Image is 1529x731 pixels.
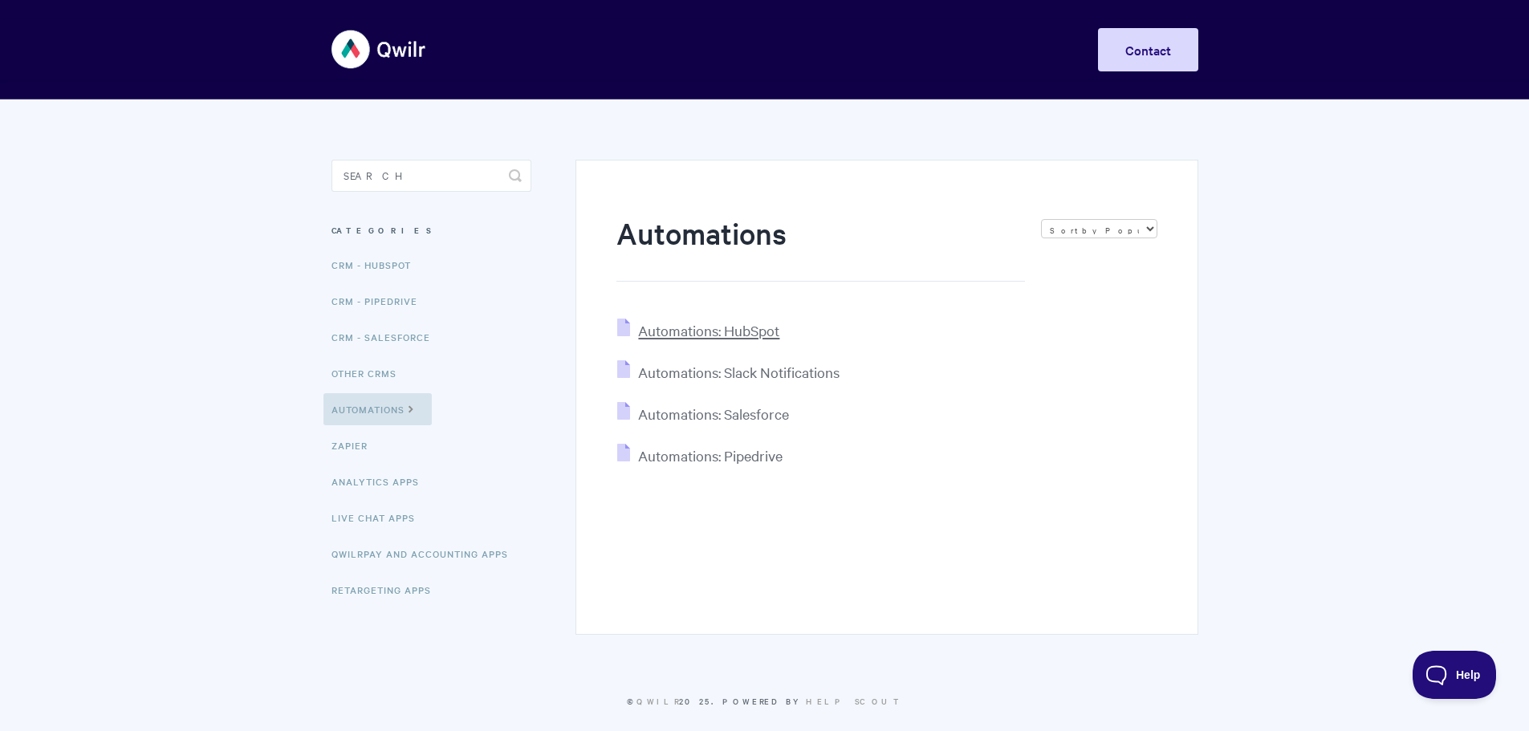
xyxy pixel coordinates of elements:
a: Automations [323,393,432,425]
span: Automations: Slack Notifications [638,363,840,381]
a: Automations: Slack Notifications [617,363,840,381]
span: Automations: Pipedrive [638,446,783,465]
input: Search [331,160,531,192]
a: Live Chat Apps [331,502,427,534]
span: Automations: Salesforce [638,404,789,423]
a: Automations: Pipedrive [617,446,783,465]
p: © 2025. [331,694,1198,709]
a: Qwilr [636,695,679,707]
a: Contact [1098,28,1198,71]
span: Powered by [722,695,903,707]
a: Other CRMs [331,357,409,389]
select: Page reloads on selection [1041,219,1157,238]
a: Analytics Apps [331,465,431,497]
a: Automations: HubSpot [617,321,779,339]
h1: Automations [616,213,1024,282]
a: Automations: Salesforce [617,404,789,423]
img: Qwilr Help Center [331,19,427,79]
a: QwilrPay and Accounting Apps [331,538,520,570]
a: Retargeting Apps [331,574,443,606]
h3: Categories [331,216,531,245]
iframe: Toggle Customer Support [1413,651,1497,699]
a: CRM - Salesforce [331,321,442,353]
a: Zapier [331,429,380,461]
a: CRM - HubSpot [331,249,423,281]
a: CRM - Pipedrive [331,285,429,317]
span: Automations: HubSpot [638,321,779,339]
a: Help Scout [806,695,903,707]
